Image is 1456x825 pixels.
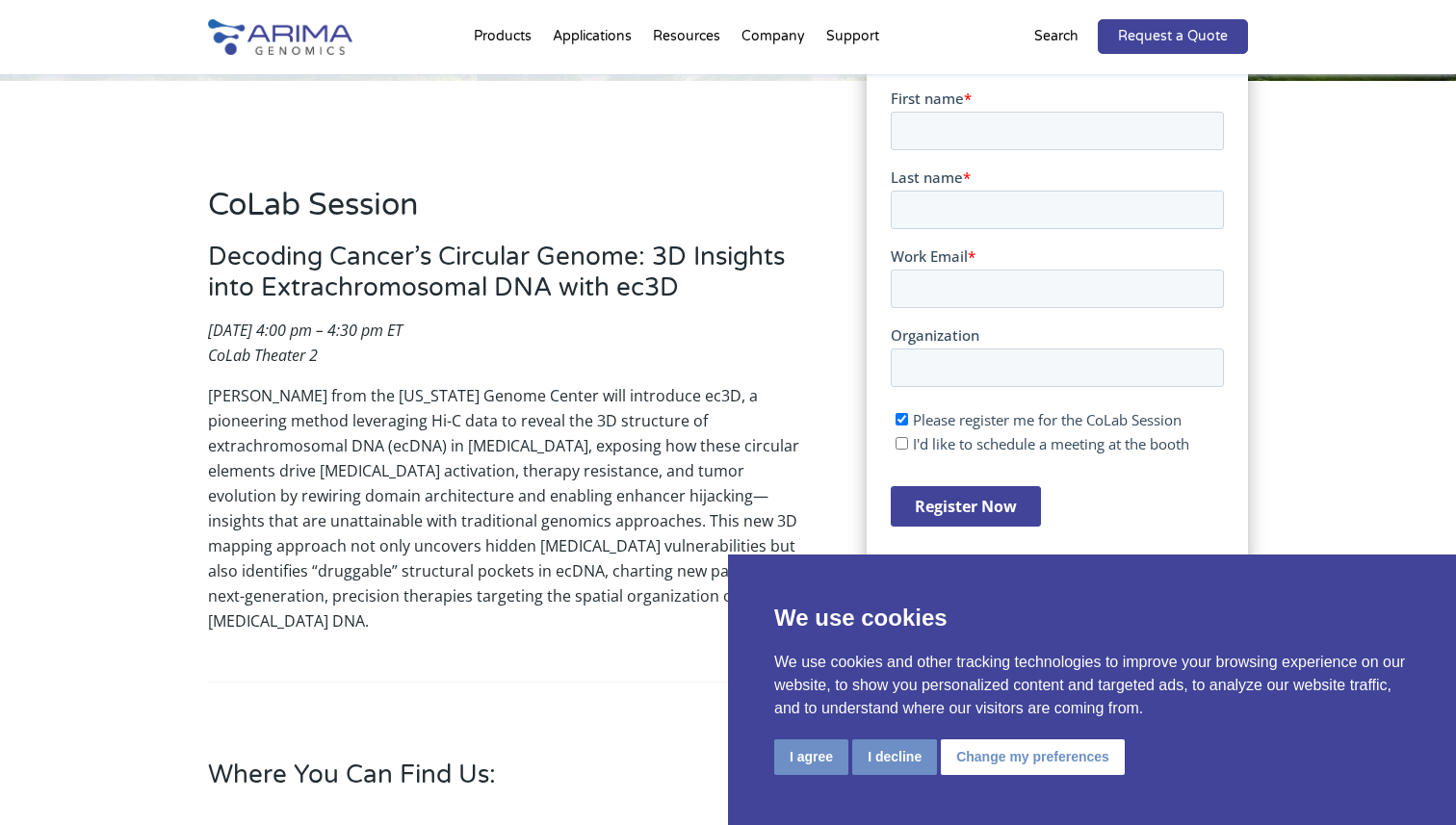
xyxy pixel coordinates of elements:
em: [DATE] 4:00 pm – 4:30 pm ET [208,320,403,341]
button: I agree [774,739,848,775]
em: CoLab Theater 2 [208,345,318,366]
p: [PERSON_NAME] from the [US_STATE] Genome Center will introduce ec3D, a pioneering method leveragi... [208,383,809,633]
p: We use cookies [774,601,1410,635]
h2: CoLab Session [208,184,809,242]
button: I decline [852,739,937,775]
img: Arima-Genomics-logo [208,19,352,55]
a: Request a Quote [1098,19,1248,54]
button: Change my preferences [941,739,1125,775]
h3: Where You Can Find Us: [208,760,809,805]
h3: Decoding Cancer’s Circular Genome: 3D Insights into Extrachromosomal DNA with ec3D [208,242,809,318]
p: We use cookies and other tracking technologies to improve your browsing experience on our website... [774,651,1410,720]
p: Search [1034,24,1079,49]
iframe: Form 0 [891,89,1224,544]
